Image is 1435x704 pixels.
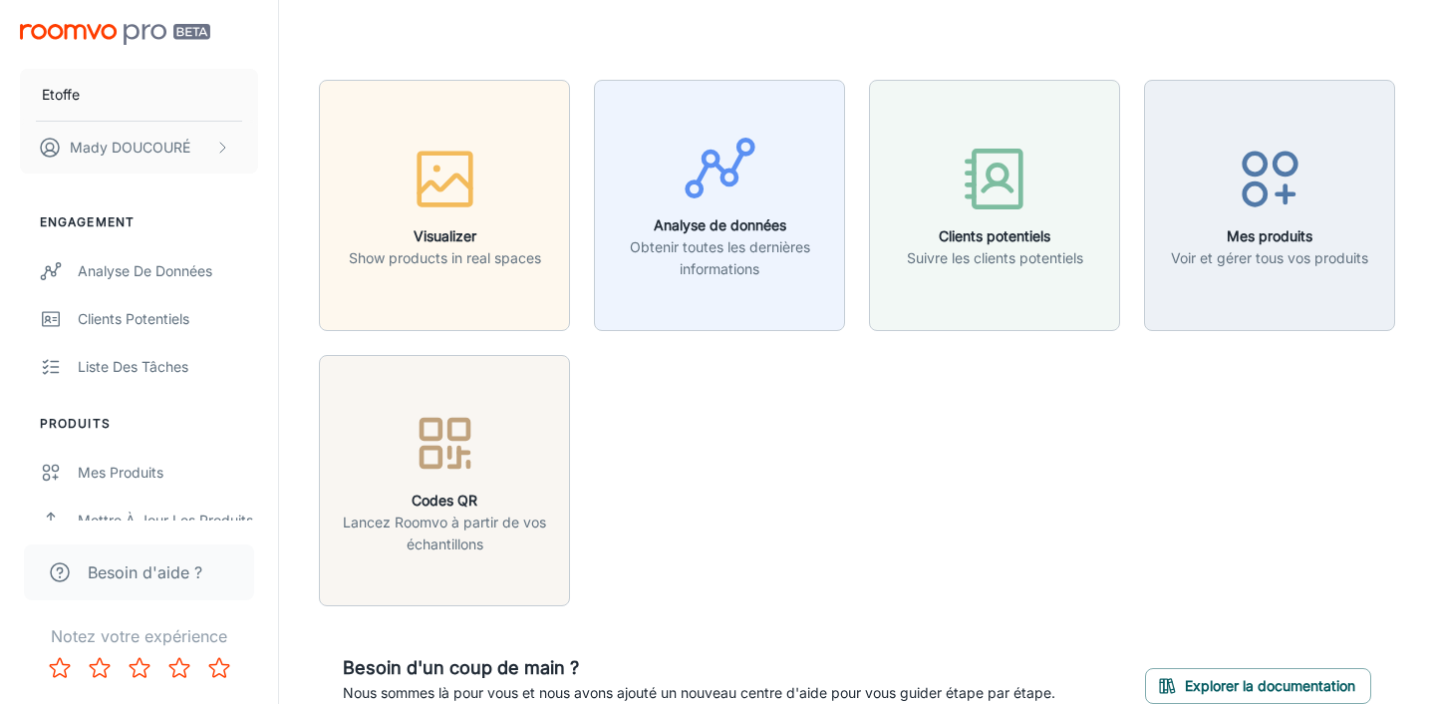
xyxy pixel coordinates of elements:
[20,122,258,174] button: Mady DOUCOURÉ
[1145,668,1371,704] button: Explorer la documentation
[594,80,845,331] button: Analyse de donnéesObtenir toutes les dernières informations
[78,308,258,330] div: Clients potentiels
[594,193,845,213] a: Analyse de donnéesObtenir toutes les dernières informations
[907,225,1083,247] h6: Clients potentiels
[88,560,202,584] span: Besoin d'aide ?
[20,69,258,121] button: Etoffe
[319,469,570,489] a: Codes QRLancez Roomvo à partir de vos échantillons
[343,682,1055,704] p: Nous sommes là pour vous et nous avons ajouté un nouveau centre d'aide pour vous guider étape par...
[319,355,570,606] button: Codes QRLancez Roomvo à partir de vos échantillons
[199,648,239,688] button: Rate 5 star
[20,24,210,45] img: Roomvo PRO Beta
[78,510,258,531] div: Mettre à jour les produits
[343,654,1055,682] h6: Besoin d'un coup de main ?
[319,80,570,331] button: VisualizerShow products in real spaces
[349,225,541,247] h6: Visualizer
[607,236,832,280] p: Obtenir toutes les dernières informations
[332,512,557,555] p: Lancez Roomvo à partir de vos échantillons
[78,356,258,378] div: Liste des tâches
[869,193,1120,213] a: Clients potentielsSuivre les clients potentiels
[78,462,258,484] div: Mes produits
[869,80,1120,331] button: Clients potentielsSuivre les clients potentiels
[80,648,120,688] button: Rate 2 star
[1145,674,1371,694] a: Explorer la documentation
[1171,247,1368,269] p: Voir et gérer tous vos produits
[332,490,557,512] h6: Codes QR
[42,84,80,106] p: Etoffe
[349,247,541,269] p: Show products in real spaces
[120,648,159,688] button: Rate 3 star
[1144,193,1395,213] a: Mes produitsVoir et gérer tous vos produits
[907,247,1083,269] p: Suivre les clients potentiels
[159,648,199,688] button: Rate 4 star
[1144,80,1395,331] button: Mes produitsVoir et gérer tous vos produits
[40,648,80,688] button: Rate 1 star
[70,137,190,159] p: Mady DOUCOURÉ
[16,624,262,648] p: Notez votre expérience
[607,214,832,236] h6: Analyse de données
[78,260,258,282] div: Analyse de données
[1171,225,1368,247] h6: Mes produits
